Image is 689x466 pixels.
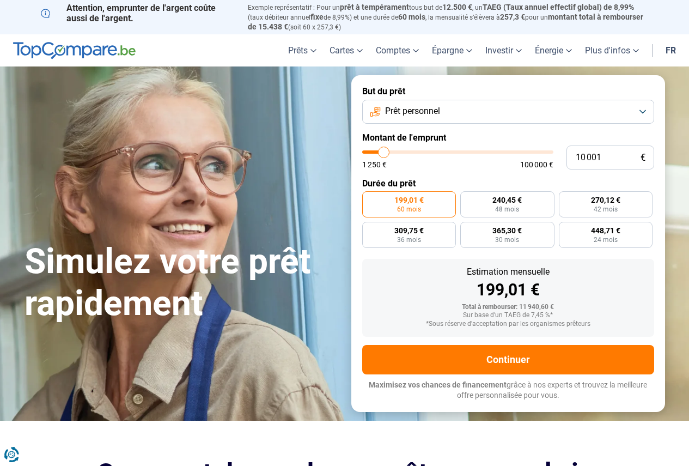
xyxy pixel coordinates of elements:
[659,34,682,66] a: fr
[495,206,519,213] span: 48 mois
[371,282,645,298] div: 199,01 €
[362,100,654,124] button: Prêt personnel
[397,206,421,213] span: 60 mois
[369,34,425,66] a: Comptes
[594,237,618,243] span: 24 mois
[483,3,634,11] span: TAEG (Taux annuel effectif global) de 8,99%
[591,196,620,204] span: 270,12 €
[591,227,620,234] span: 448,71 €
[13,42,136,59] img: TopCompare
[398,13,425,21] span: 60 mois
[362,345,654,374] button: Continuer
[323,34,369,66] a: Cartes
[371,268,645,276] div: Estimation mensuelle
[479,34,528,66] a: Investir
[594,206,618,213] span: 42 mois
[492,196,522,204] span: 240,45 €
[25,241,338,325] h1: Simulez votre prêt rapidement
[310,13,324,21] span: fixe
[371,312,645,319] div: Sur base d'un TAEG de 7,45 %*
[248,3,649,32] p: Exemple représentatif : Pour un tous but de , un (taux débiteur annuel de 8,99%) et une durée de ...
[492,227,522,234] span: 365,30 €
[362,86,654,96] label: But du prêt
[442,3,472,11] span: 12.500 €
[385,105,440,117] span: Prêt personnel
[362,178,654,189] label: Durée du prêt
[495,237,519,243] span: 30 mois
[340,3,409,11] span: prêt à tempérament
[362,380,654,401] p: grâce à nos experts et trouvez la meilleure offre personnalisée pour vous.
[520,161,553,168] span: 100 000 €
[528,34,578,66] a: Énergie
[362,161,387,168] span: 1 250 €
[371,320,645,328] div: *Sous réserve d'acceptation par les organismes prêteurs
[500,13,525,21] span: 257,3 €
[248,13,643,31] span: montant total à rembourser de 15.438 €
[397,237,421,243] span: 36 mois
[362,132,654,143] label: Montant de l'emprunt
[369,380,507,389] span: Maximisez vos chances de financement
[641,153,645,162] span: €
[578,34,645,66] a: Plus d'infos
[41,3,235,23] p: Attention, emprunter de l'argent coûte aussi de l'argent.
[425,34,479,66] a: Épargne
[394,227,424,234] span: 309,75 €
[371,304,645,311] div: Total à rembourser: 11 940,60 €
[282,34,323,66] a: Prêts
[394,196,424,204] span: 199,01 €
